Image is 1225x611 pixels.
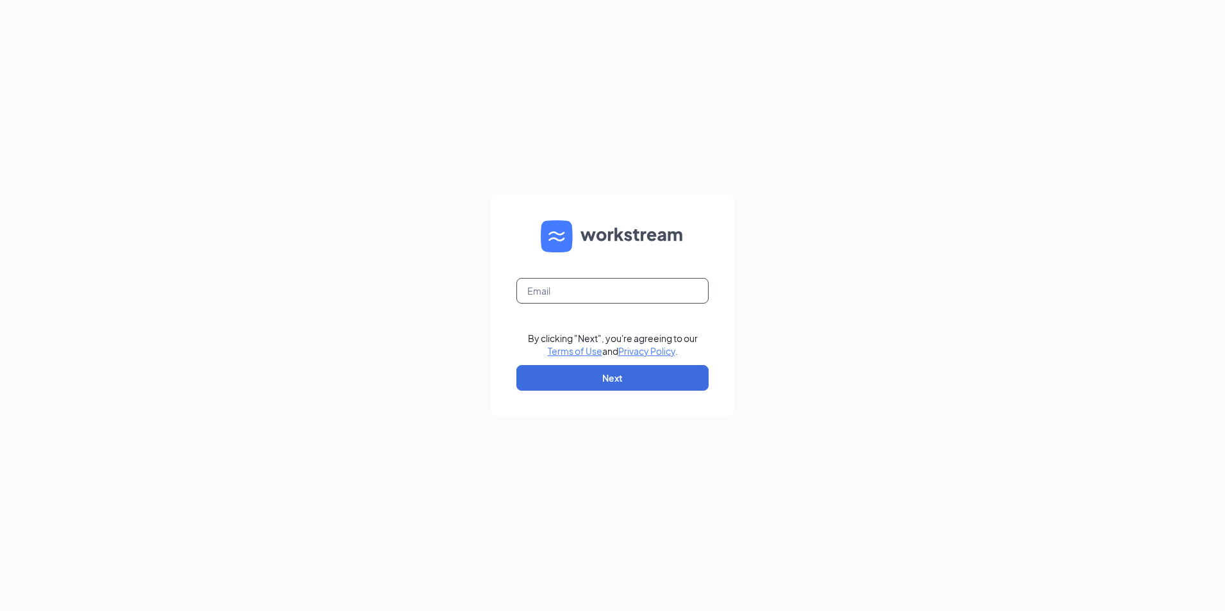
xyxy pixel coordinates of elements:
button: Next [516,365,709,391]
div: By clicking "Next", you're agreeing to our and . [528,332,698,357]
a: Privacy Policy [618,345,675,357]
a: Terms of Use [548,345,602,357]
img: WS logo and Workstream text [541,220,684,252]
input: Email [516,278,709,304]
